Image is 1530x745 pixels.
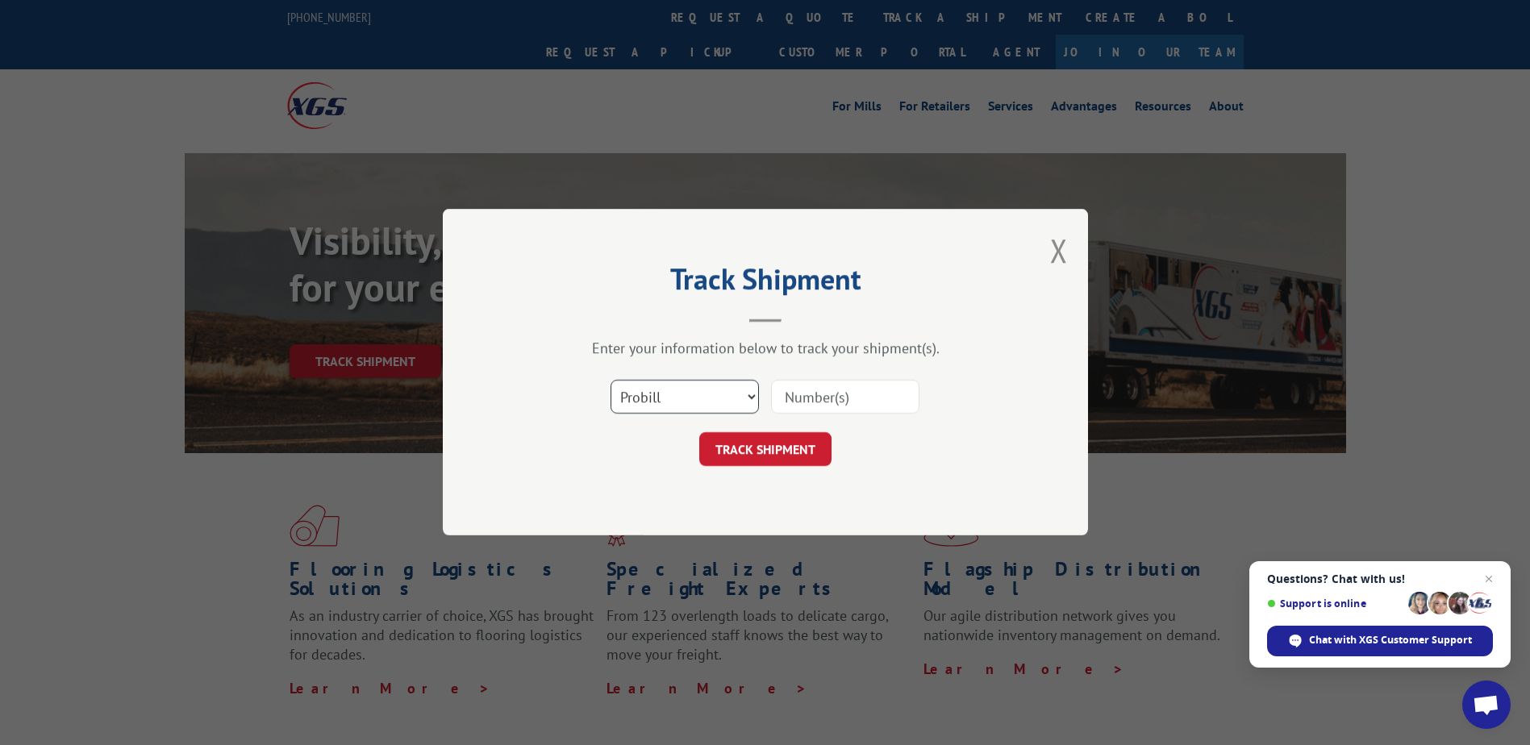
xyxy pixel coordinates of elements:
div: Enter your information below to track your shipment(s). [523,339,1007,358]
button: Close modal [1050,229,1068,272]
input: Number(s) [771,381,919,414]
span: Support is online [1267,597,1403,610]
div: Chat with XGS Customer Support [1267,626,1493,656]
button: TRACK SHIPMENT [699,433,832,467]
h2: Track Shipment [523,268,1007,298]
span: Chat with XGS Customer Support [1309,633,1472,647]
span: Close chat [1479,569,1499,589]
span: Questions? Chat with us! [1267,572,1493,585]
div: Open chat [1462,680,1511,729]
